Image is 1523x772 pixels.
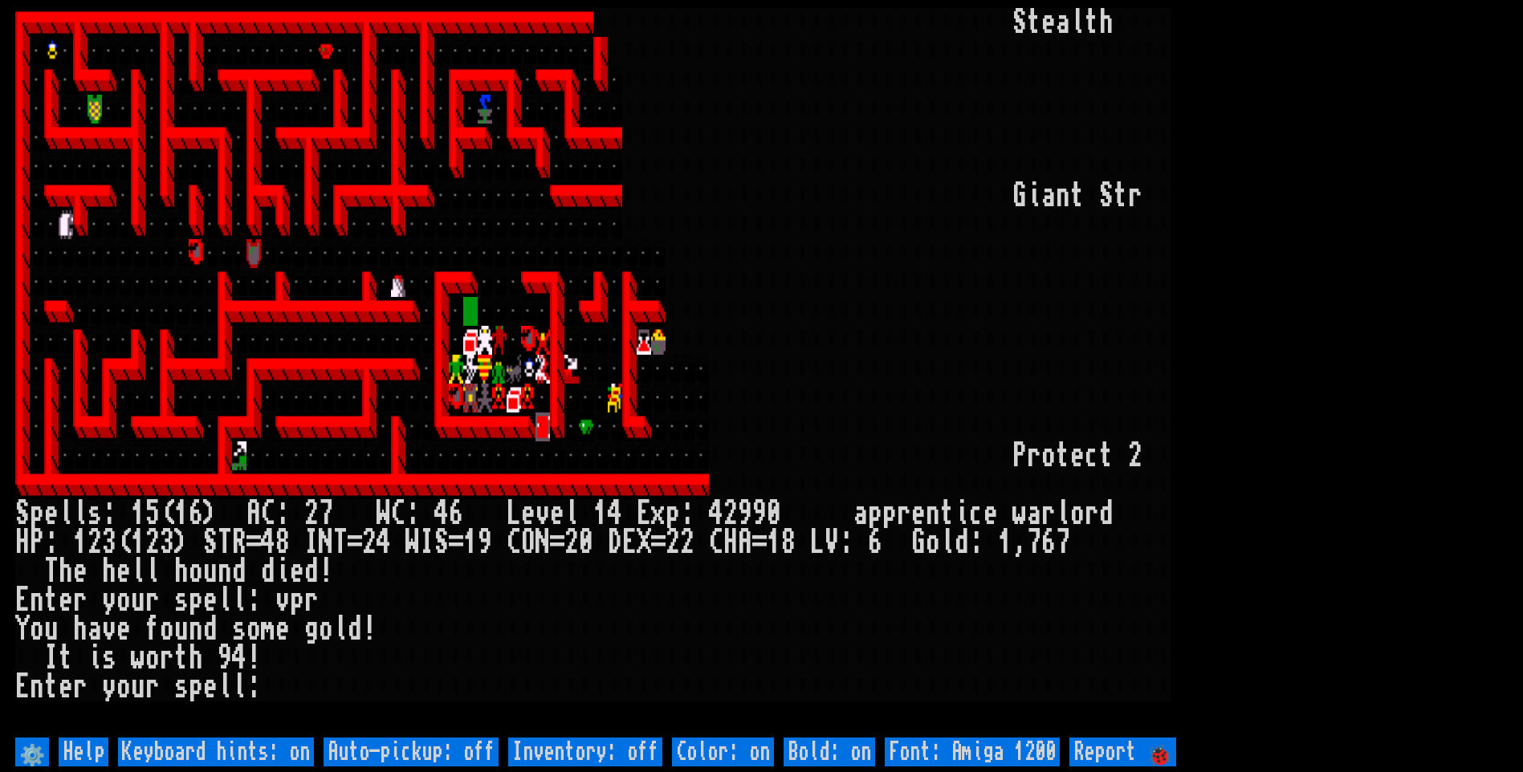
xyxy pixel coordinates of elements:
div: e [911,499,926,528]
div: 4 [377,528,391,557]
div: l [1070,8,1085,37]
input: Report 🐞 [1069,737,1176,766]
div: l [218,586,232,615]
div: ! [362,615,377,644]
div: h [1099,8,1114,37]
div: o [246,615,261,644]
div: 1 [131,528,145,557]
div: r [145,586,160,615]
div: 3 [102,528,116,557]
div: s [102,644,116,672]
div: p [290,586,304,615]
div: W [377,499,391,528]
div: l [564,499,579,528]
div: : [275,499,290,528]
div: v [102,615,116,644]
div: o [30,615,44,644]
div: t [44,672,59,701]
div: e [983,499,998,528]
div: r [1085,499,1099,528]
div: p [30,499,44,528]
div: T [44,557,59,586]
div: C [709,528,723,557]
div: : [969,528,983,557]
div: l [59,499,73,528]
div: T [333,528,348,557]
div: h [73,615,88,644]
div: d [348,615,362,644]
div: = [651,528,666,557]
div: 1 [174,499,189,528]
div: u [203,557,218,586]
div: ) [203,499,218,528]
div: s [232,615,246,644]
div: a [1027,499,1041,528]
div: 4 [232,644,246,672]
div: O [521,528,535,557]
div: 9 [218,644,232,672]
div: d [1099,499,1114,528]
div: 1 [73,528,88,557]
input: Font: Amiga 1200 [885,737,1060,766]
div: t [940,499,955,528]
div: 8 [275,528,290,557]
div: I [420,528,434,557]
div: V [825,528,839,557]
div: 6 [868,528,882,557]
div: l [73,499,88,528]
div: I [44,644,59,672]
div: 0 [579,528,593,557]
div: X [637,528,651,557]
div: u [174,615,189,644]
div: n [1056,181,1070,210]
div: m [261,615,275,644]
div: 4 [261,528,275,557]
div: a [853,499,868,528]
div: L [507,499,521,528]
div: u [131,586,145,615]
div: e [275,615,290,644]
div: N [319,528,333,557]
div: r [897,499,911,528]
div: e [116,557,131,586]
div: : [44,528,59,557]
div: l [145,557,160,586]
div: ) [174,528,189,557]
div: 6 [1041,528,1056,557]
div: r [1128,181,1142,210]
div: v [275,586,290,615]
div: i [88,644,102,672]
div: G [911,528,926,557]
div: l [333,615,348,644]
div: 7 [319,499,333,528]
div: r [1041,499,1056,528]
div: o [926,528,940,557]
div: h [102,557,116,586]
div: n [30,672,44,701]
div: h [59,557,73,586]
div: P [1012,441,1027,470]
input: Color: on [672,737,774,766]
div: = [550,528,564,557]
div: H [723,528,738,557]
div: v [535,499,550,528]
div: E [15,672,30,701]
div: p [666,499,680,528]
div: t [1027,8,1041,37]
div: : [839,528,853,557]
div: 9 [752,499,767,528]
div: : [680,499,694,528]
div: 4 [608,499,622,528]
div: ! [246,644,261,672]
div: e [1070,441,1085,470]
div: 2 [145,528,160,557]
input: Keyboard hints: on [118,737,314,766]
div: C [391,499,405,528]
div: s [174,586,189,615]
div: d [203,615,218,644]
div: e [59,672,73,701]
div: g [304,615,319,644]
div: a [1056,8,1070,37]
div: d [955,528,969,557]
div: ( [160,499,174,528]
